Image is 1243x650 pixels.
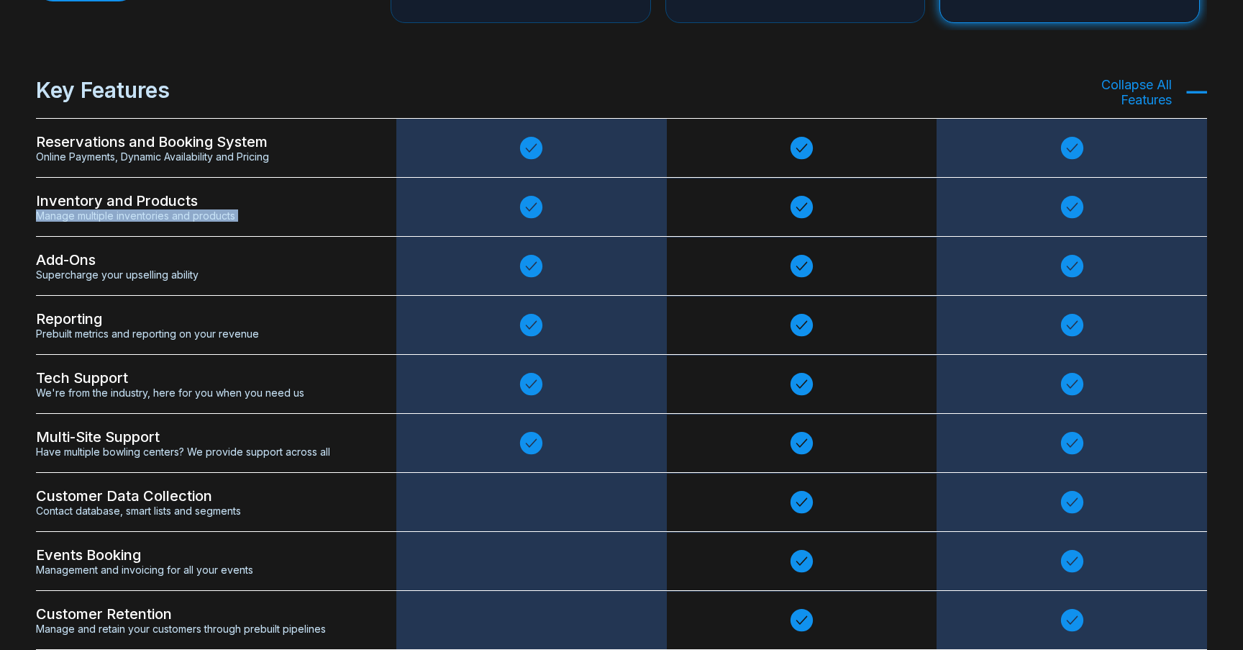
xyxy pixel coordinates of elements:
span: Reservations and Booking System [36,133,360,150]
span: Multi-Site Support [36,428,360,446]
span: Contact database, smart lists and segments [36,505,360,517]
span: Events Booking [36,546,360,564]
span: Key Features [36,77,170,107]
span: We're from the industry, here for you when you need us [36,387,360,399]
span: Customer Data Collection [36,487,360,505]
span: Add-Ons [36,251,360,268]
span: Tech Support [36,369,360,387]
span: Supercharge your upselling ability [36,268,360,281]
span: Collapse All Features [1078,77,1172,107]
span: Manage and retain your customers through prebuilt pipelines [36,623,360,635]
span: Prebuilt metrics and reporting on your revenue [36,328,360,340]
span: Reporting [36,310,360,328]
span: Management and invoicing for all your events [36,564,360,576]
span: Inventory and Products [36,192,360,209]
span: Customer Retention [36,605,360,623]
span: Manage multiple inventories and products [36,209,360,222]
span: Have multiple bowling centers? We provide support across all [36,446,360,458]
span: Online Payments, Dynamic Availability and Pricing [36,150,360,163]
